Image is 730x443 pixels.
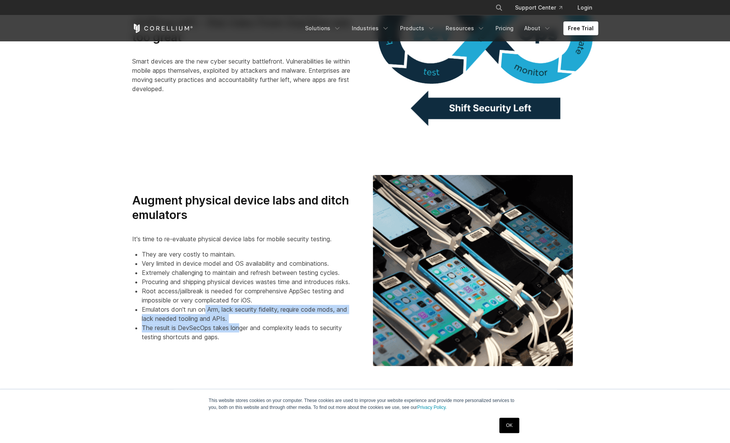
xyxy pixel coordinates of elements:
li: Root access/jailbreak is needed for comprehensive AppSec testing and impossible or very complicat... [142,286,358,305]
img: Virtualize Mobile App DevSecOps to Reduce Costs [373,175,573,366]
li: They are very costly to maintain. [142,250,358,259]
a: Free Trial [563,21,598,35]
p: It's time to re-evaluate physical device labs for mobile security testing. [132,234,358,244]
div: Navigation Menu [486,1,598,15]
a: About [520,21,556,35]
a: OK [499,418,519,433]
h3: Augment physical device labs and ditch emulators [132,193,358,222]
p: Smart devices are the new cyber security battlefront. Vulnerabilities lie within mobile apps them... [132,57,358,93]
li: Emulators don't run on Arm, lack security fidelity, require code mods, and lack needed tooling an... [142,305,358,323]
a: Products [395,21,440,35]
li: The result is DevSecOps takes longer and complexity leads to security testing shortcuts and gaps. [142,323,358,342]
a: Privacy Policy. [417,405,447,410]
a: Pricing [491,21,518,35]
a: Login [571,1,598,15]
p: This website stores cookies on your computer. These cookies are used to improve your website expe... [209,397,522,411]
a: Solutions [300,21,346,35]
a: Resources [441,21,489,35]
li: Extremely challenging to maintain and refresh between testing cycles. [142,268,358,277]
a: Corellium Home [132,24,193,33]
li: Procuring and shipping physical devices wastes time and introduces risks. [142,277,358,286]
button: Search [492,1,506,15]
a: Support Center [509,1,568,15]
div: Navigation Menu [300,21,598,35]
li: Very limited in device model and OS availability and combinations. [142,259,358,268]
a: Industries [347,21,394,35]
